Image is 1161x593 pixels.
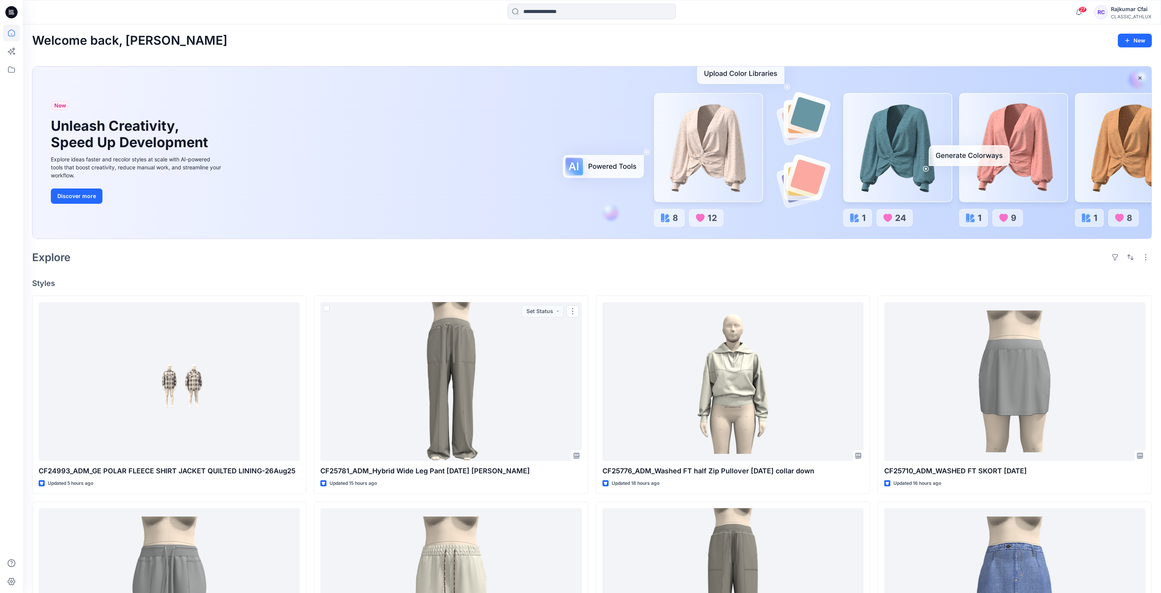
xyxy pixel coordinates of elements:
a: CF25710_ADM_WASHED FT SKORT 26Aug25 [884,302,1145,461]
div: RC [1094,5,1108,19]
button: New [1118,34,1152,47]
p: CF25776_ADM_Washed FT half Zip Pullover [DATE] collar down [602,466,864,476]
p: CF25710_ADM_WASHED FT SKORT [DATE] [884,466,1145,476]
p: Updated 5 hours ago [48,479,93,487]
p: CF25781_ADM_Hybrid Wide Leg Pant [DATE] [PERSON_NAME] [320,466,581,476]
button: Discover more [51,188,102,204]
a: CF25781_ADM_Hybrid Wide Leg Pant 26Aug25 Alisa [320,302,581,461]
div: CLASSIC_ATHLUX [1111,14,1151,19]
a: CF24993_ADM_GE POLAR FLEECE SHIRT JACKET QUILTED LINING-26Aug25 [39,302,300,461]
p: Updated 18 hours ago [612,479,659,487]
h4: Styles [32,279,1152,288]
p: CF24993_ADM_GE POLAR FLEECE SHIRT JACKET QUILTED LINING-26Aug25 [39,466,300,476]
div: Rajkumar Cfai [1111,5,1151,14]
a: Discover more [51,188,223,204]
a: CF25776_ADM_Washed FT half Zip Pullover 25AUG25 collar down [602,302,864,461]
h2: Explore [32,251,71,263]
h2: Welcome back, [PERSON_NAME] [32,34,227,48]
div: Explore ideas faster and recolor styles at scale with AI-powered tools that boost creativity, red... [51,155,223,179]
p: Updated 15 hours ago [330,479,377,487]
span: New [54,101,66,110]
p: Updated 16 hours ago [893,479,941,487]
span: 27 [1078,6,1087,13]
h1: Unleash Creativity, Speed Up Development [51,118,211,151]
